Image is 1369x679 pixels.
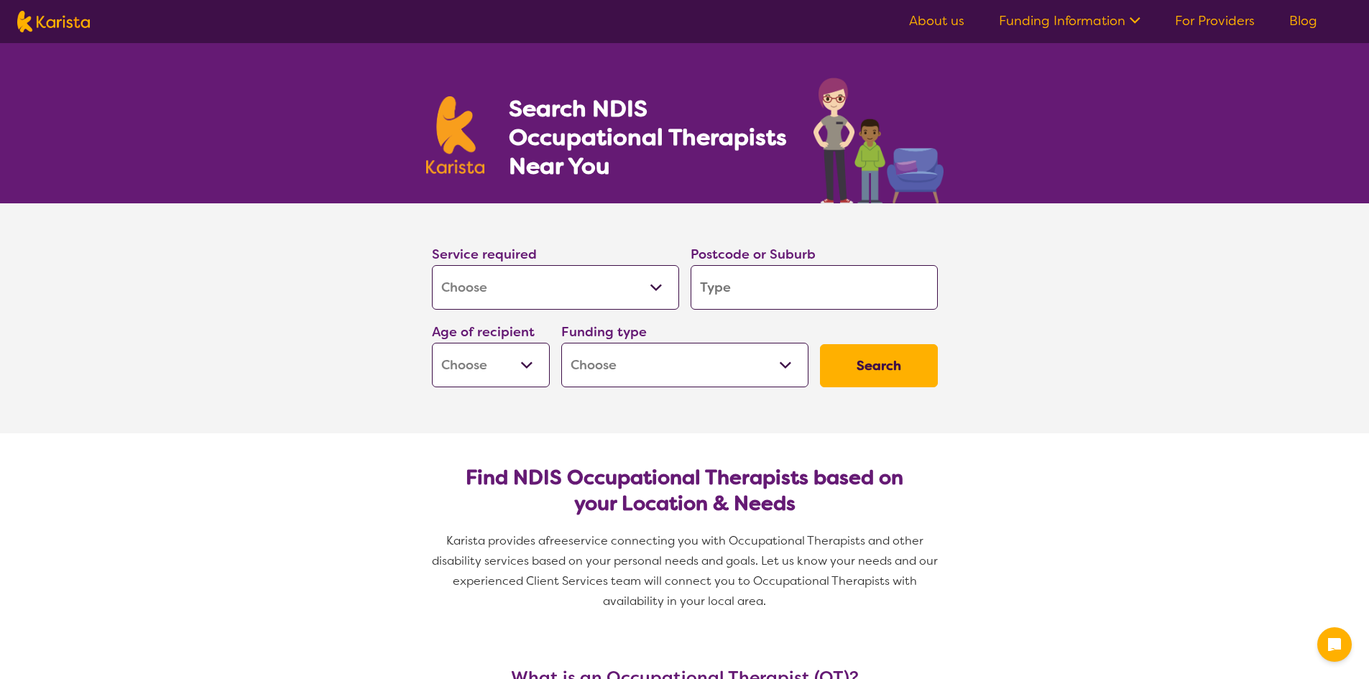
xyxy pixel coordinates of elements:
img: Karista logo [426,96,485,174]
span: service connecting you with Occupational Therapists and other disability services based on your p... [432,533,941,609]
a: For Providers [1175,12,1255,29]
img: occupational-therapy [813,78,944,203]
a: Funding Information [999,12,1140,29]
a: About us [909,12,964,29]
img: Karista logo [17,11,90,32]
a: Blog [1289,12,1317,29]
button: Search [820,344,938,387]
h2: Find NDIS Occupational Therapists based on your Location & Needs [443,465,926,517]
span: Karista provides a [446,533,545,548]
label: Age of recipient [432,323,535,341]
span: free [545,533,568,548]
label: Postcode or Suburb [691,246,816,263]
label: Funding type [561,323,647,341]
input: Type [691,265,938,310]
label: Service required [432,246,537,263]
h1: Search NDIS Occupational Therapists Near You [509,94,788,180]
